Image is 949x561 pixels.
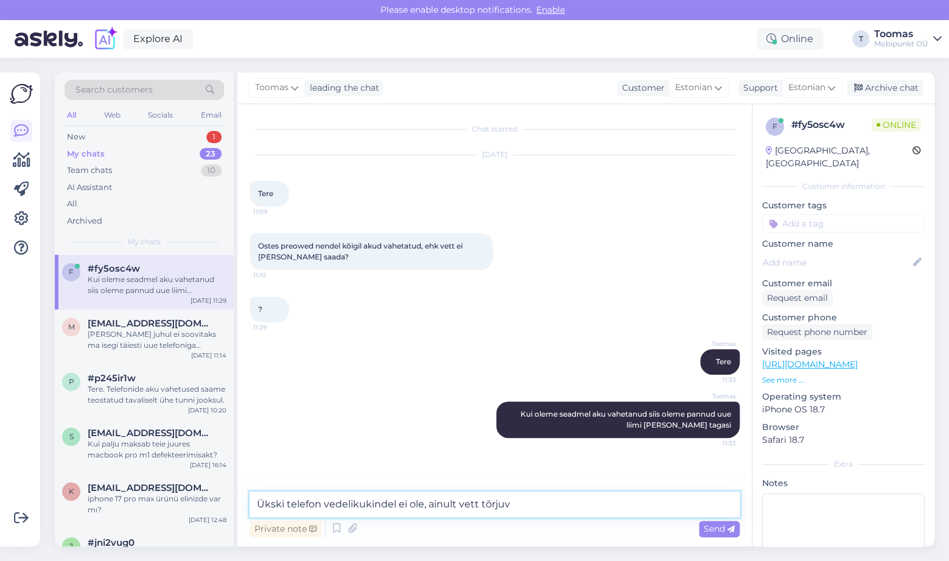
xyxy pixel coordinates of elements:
[762,403,925,416] p: iPhone OS 18.7
[102,107,123,123] div: Web
[762,345,925,358] p: Visited pages
[250,521,321,537] div: Private note
[762,459,925,470] div: Extra
[93,26,118,52] img: explore-ai
[763,256,911,269] input: Add name
[67,131,85,143] div: New
[67,215,102,227] div: Archived
[757,28,823,50] div: Online
[704,523,735,534] span: Send
[762,390,925,403] p: Operating system
[762,421,925,434] p: Browser
[772,122,777,131] span: f
[88,384,226,406] div: Tere. Telefonide aku vahetused saame teostatud tavaliselt ühe tunni jooksul.
[258,189,273,198] span: Tere
[762,214,925,233] input: Add a tag
[250,492,740,517] textarea: Ükski telefon vedelikukindel ei ole, ainult vett tõrjuv
[520,409,733,429] span: Kui oleme seadmel aku vahetanud siis oleme pannud uue liimi [PERSON_NAME] tagasi
[188,406,226,415] div: [DATE] 10:20
[75,83,153,96] span: Search customers
[88,263,140,274] span: #fy5osc4w
[88,493,226,515] div: iphone 17 pro max ürünü elinizde var mı?
[874,39,928,49] div: Mobipunkt OÜ
[852,30,869,48] div: T
[88,439,226,460] div: Kui palju maksab teie juures macbook pro m1 defekteerimisakt?
[69,432,74,441] span: s
[253,323,299,332] span: 11:29
[201,164,222,177] div: 10
[762,311,925,324] p: Customer phone
[305,82,379,94] div: leading the chat
[67,182,112,194] div: AI Assistant
[65,107,79,123] div: All
[67,148,105,160] div: My chats
[190,460,226,470] div: [DATE] 16:14
[738,82,778,94] div: Support
[762,238,925,250] p: Customer name
[189,515,226,524] div: [DATE] 12:48
[255,81,289,94] span: Toomas
[88,482,214,493] span: kebeci@yahoo.com
[762,181,925,192] div: Customer information
[762,277,925,290] p: Customer email
[258,241,464,261] span: Ostes preowed nendel kõigil akud vahetatud, ehk vett ei [PERSON_NAME] saada?
[690,439,736,448] span: 11:33
[198,107,224,123] div: Email
[88,428,214,439] span: simson.oliver@gmail.com
[250,124,740,135] div: Chat started
[762,290,833,306] div: Request email
[206,131,222,143] div: 1
[762,375,925,386] p: See more ...
[88,274,226,296] div: Kui oleme seadmel aku vahetanud siis oleme pannud uue liimi [PERSON_NAME] tagasi
[872,118,921,132] span: Online
[123,29,193,49] a: Explore AI
[69,377,74,386] span: p
[67,164,112,177] div: Team chats
[191,351,226,360] div: [DATE] 11:14
[68,322,75,331] span: m
[69,542,73,551] span: j
[67,198,77,210] div: All
[145,107,175,123] div: Socials
[847,80,923,96] div: Archive chat
[128,236,161,247] span: My chats
[716,357,731,366] span: Tere
[88,537,135,548] span: #jni2vug0
[253,207,299,216] span: 11:09
[874,29,942,49] a: ToomasMobipunkt OÜ
[762,434,925,446] p: Safari 18.7
[874,29,928,39] div: Toomas
[258,305,262,314] span: ?
[250,149,740,160] div: [DATE]
[253,270,299,280] span: 11:10
[10,82,33,105] img: Askly Logo
[766,144,912,170] div: [GEOGRAPHIC_DATA], [GEOGRAPHIC_DATA]
[617,82,665,94] div: Customer
[791,118,872,132] div: # fy5osc4w
[533,4,569,15] span: Enable
[762,199,925,212] p: Customer tags
[191,296,226,305] div: [DATE] 11:29
[88,329,226,351] div: [PERSON_NAME] juhul ei soovitaks ma isegi täiesti uue telefoniga [PERSON_NAME], sest telefonid ei...
[675,81,712,94] span: Estonian
[69,267,74,277] span: f
[690,392,736,401] span: Toomas
[69,487,74,496] span: k
[88,318,214,329] span: mark.ossinovski@gmail.com
[690,339,736,348] span: Toomas
[88,373,136,384] span: #p245ir1w
[690,375,736,384] span: 11:33
[762,324,872,340] div: Request phone number
[788,81,825,94] span: Estonian
[762,477,925,490] p: Notes
[762,359,858,370] a: [URL][DOMAIN_NAME]
[200,148,222,160] div: 23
